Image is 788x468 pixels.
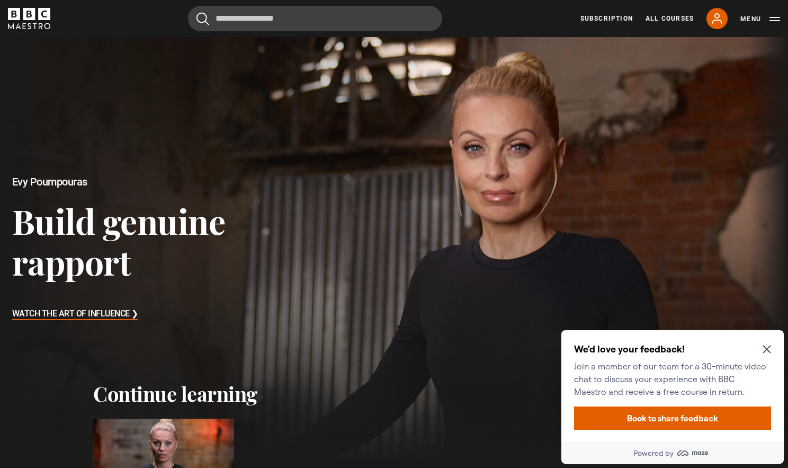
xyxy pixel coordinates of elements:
a: Powered by maze [4,117,227,138]
button: Book to share feedback [17,81,214,104]
h2: Continue learning [93,382,695,406]
button: Submit the search query [196,12,209,25]
input: Search [188,6,442,31]
button: Close Maze Prompt [205,19,214,28]
h3: Build genuine rapport [12,200,316,282]
a: All Courses [646,14,694,23]
div: Optional study invitation [4,4,227,138]
button: Toggle navigation [740,14,780,24]
h2: We'd love your feedback! [17,17,210,30]
h3: Watch The Art of Influence ❯ [12,306,138,322]
p: Join a member of our team for a 30-minute video chat to discuss your experience with BBC Maestro ... [17,34,210,72]
h2: Evy Poumpouras [12,176,316,188]
a: Subscription [580,14,633,23]
svg: BBC Maestro [8,8,50,29]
